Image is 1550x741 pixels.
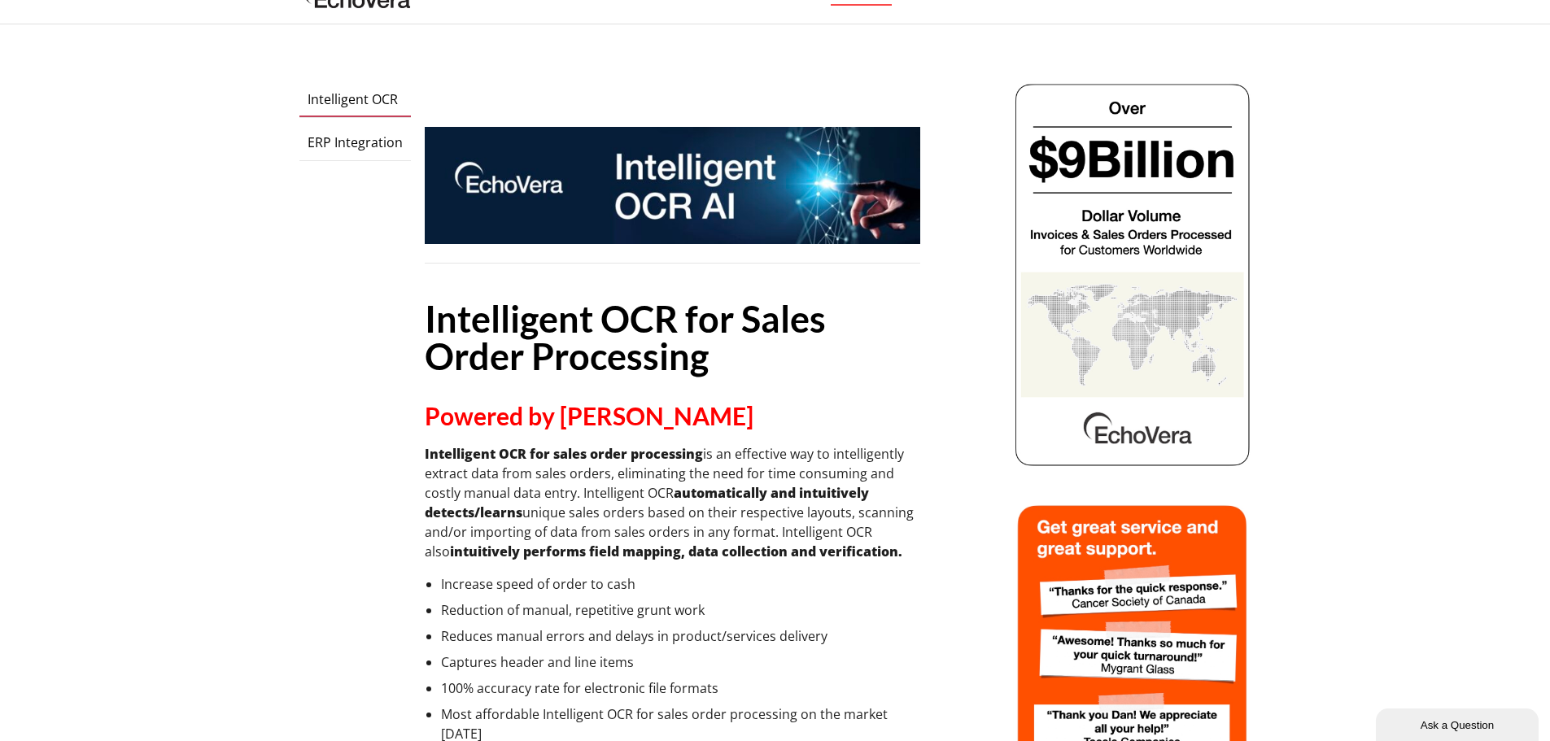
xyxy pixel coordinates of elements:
[441,574,920,594] li: Increase speed of order to cash
[441,678,920,698] li: 100% accuracy rate for electronic file formats
[308,133,403,151] span: ERP Integration
[425,127,920,244] img: Intelligent OCR AI
[450,543,902,560] strong: intuitively performs field mapping, data collection and verification.
[425,401,753,430] span: Powered by [PERSON_NAME]
[425,484,869,521] strong: automatically and intuitively detects/learns
[441,600,920,620] li: Reduction of manual, repetitive grunt work
[1013,81,1251,468] img: echovera dollar volume
[299,124,411,161] a: ERP Integration
[441,652,920,672] li: Captures header and line items
[299,81,411,118] a: Intelligent OCR
[425,297,826,378] strong: Intelligent OCR for Sales Order Processing
[441,626,920,646] li: Reduces manual errors and delays in product/services delivery
[1376,705,1542,741] iframe: chat widget
[308,90,398,108] span: Intelligent OCR
[425,444,920,561] p: is an effective way to intelligently extract data from sales orders, eliminating the need for tim...
[425,445,703,463] strong: Intelligent OCR for sales order processing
